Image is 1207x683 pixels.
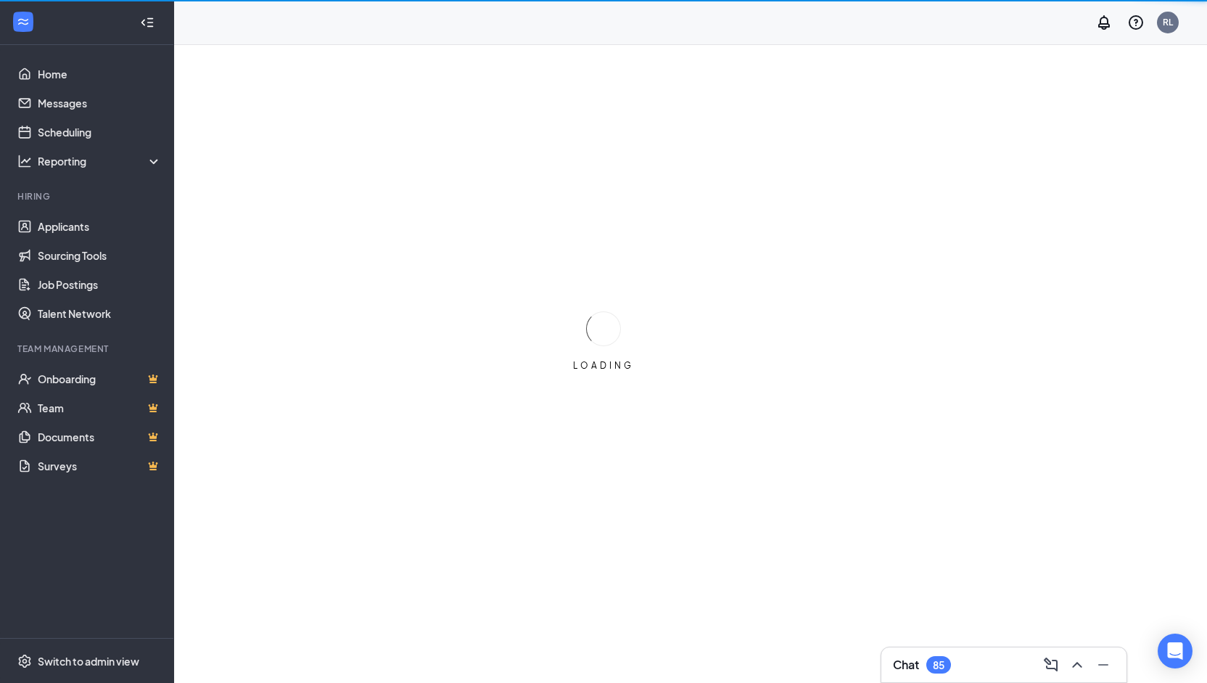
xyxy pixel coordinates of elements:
svg: Collapse [140,15,155,30]
svg: Minimize [1095,656,1112,674]
svg: Notifications [1095,14,1113,31]
div: Reporting [38,154,162,168]
a: Sourcing Tools [38,241,162,270]
a: OnboardingCrown [38,364,162,393]
button: Minimize [1092,653,1115,676]
a: DocumentsCrown [38,422,162,451]
a: Job Postings [38,270,162,299]
a: Home [38,60,162,89]
a: Talent Network [38,299,162,328]
button: ChevronUp [1066,653,1089,676]
h3: Chat [893,657,919,673]
div: Hiring [17,190,159,203]
a: SurveysCrown [38,451,162,480]
svg: WorkstreamLogo [16,15,30,29]
a: Applicants [38,212,162,241]
svg: Analysis [17,154,32,168]
div: Open Intercom Messenger [1158,634,1192,668]
div: Team Management [17,343,159,355]
a: TeamCrown [38,393,162,422]
svg: ChevronUp [1068,656,1086,674]
button: ComposeMessage [1039,653,1063,676]
a: Messages [38,89,162,118]
svg: Settings [17,654,32,668]
div: LOADING [567,359,640,372]
svg: ComposeMessage [1042,656,1060,674]
a: Scheduling [38,118,162,147]
div: 85 [933,659,944,671]
div: RL [1163,16,1173,28]
svg: QuestionInfo [1127,14,1145,31]
div: Switch to admin view [38,654,139,668]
